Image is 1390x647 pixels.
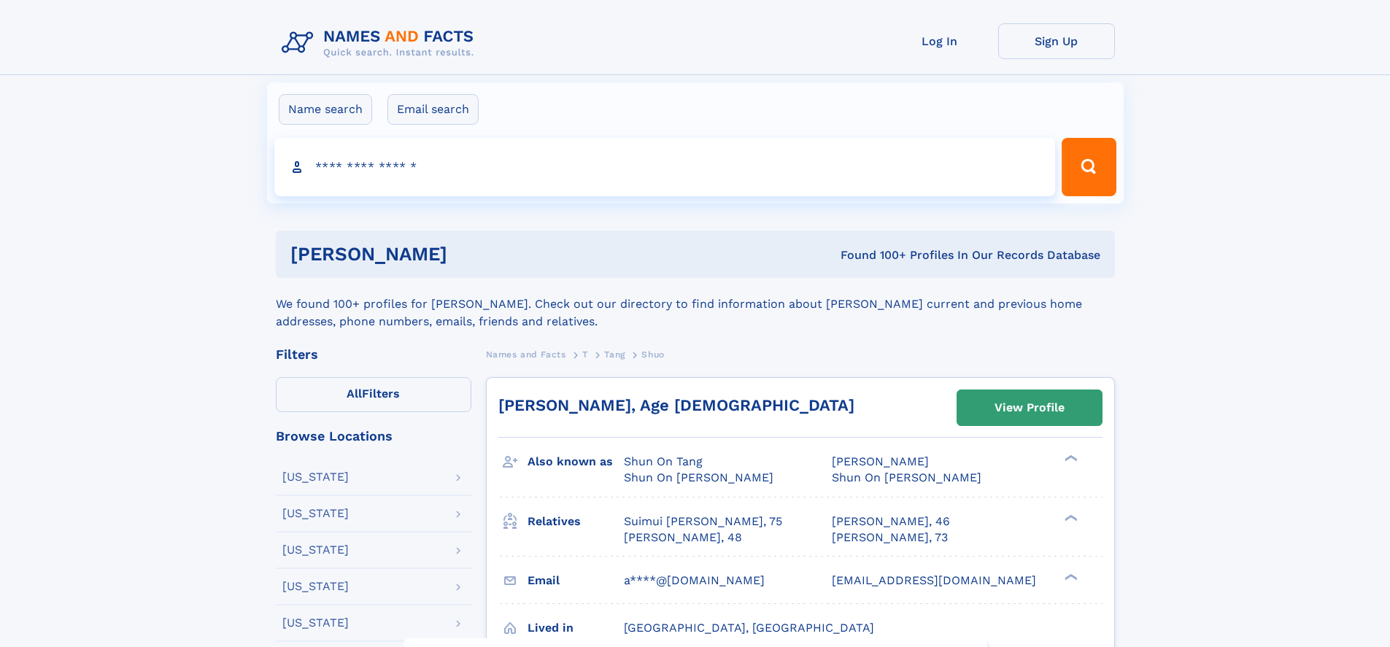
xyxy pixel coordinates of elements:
div: ❯ [1061,572,1078,581]
a: [PERSON_NAME], 46 [832,514,950,530]
label: Filters [276,377,471,412]
input: search input [274,138,1056,196]
div: Filters [276,348,471,361]
div: Browse Locations [276,430,471,443]
span: All [347,387,362,400]
h3: Also known as [528,449,624,474]
div: View Profile [995,391,1065,425]
span: Tang [604,349,625,360]
div: Found 100+ Profiles In Our Records Database [644,247,1100,263]
a: Log In [881,23,998,59]
div: [US_STATE] [282,581,349,592]
div: [US_STATE] [282,617,349,629]
div: [US_STATE] [282,471,349,483]
h3: Relatives [528,509,624,534]
h3: Lived in [528,616,624,640]
img: Logo Names and Facts [276,23,486,63]
label: Name search [279,94,372,125]
div: ❯ [1061,454,1078,463]
a: [PERSON_NAME], 48 [624,530,742,546]
div: [US_STATE] [282,508,349,519]
span: Shun On Tang [624,454,703,468]
a: Tang [604,345,625,363]
a: Suimui [PERSON_NAME], 75 [624,514,782,530]
span: Shun On [PERSON_NAME] [624,470,773,484]
div: [US_STATE] [282,544,349,556]
h3: Email [528,568,624,593]
a: Sign Up [998,23,1115,59]
div: ❯ [1061,513,1078,522]
button: Search Button [1062,138,1116,196]
a: [PERSON_NAME], 73 [832,530,948,546]
a: [PERSON_NAME], Age [DEMOGRAPHIC_DATA] [498,396,854,414]
a: T [582,345,588,363]
span: [PERSON_NAME] [832,454,929,468]
label: Email search [387,94,479,125]
span: [GEOGRAPHIC_DATA], [GEOGRAPHIC_DATA] [624,621,874,635]
span: [EMAIL_ADDRESS][DOMAIN_NAME] [832,573,1036,587]
span: T [582,349,588,360]
a: Names and Facts [486,345,566,363]
h1: [PERSON_NAME] [290,245,644,263]
div: We found 100+ profiles for [PERSON_NAME]. Check out our directory to find information about [PERS... [276,278,1115,330]
span: Shuo [641,349,664,360]
span: Shun On [PERSON_NAME] [832,470,981,484]
a: View Profile [957,390,1102,425]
